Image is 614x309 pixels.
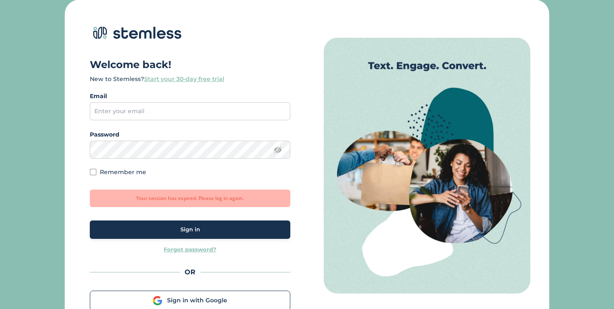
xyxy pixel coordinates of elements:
label: Password [90,130,290,139]
span: Sign in with Google [167,296,227,305]
iframe: Chat Widget [572,269,614,309]
img: Auth image [324,38,530,294]
img: logo-dark-0685b13c.svg [90,20,182,46]
h1: Welcome back! [90,58,290,71]
label: Remember me [100,169,146,175]
a: Start your 30-day free trial [144,75,224,83]
img: icon-eye-line-7bc03c5c.svg [274,146,282,154]
div: OR [90,267,290,277]
label: New to Stemless? [90,75,224,83]
input: Enter your email [90,102,290,120]
div: Your session has expired. Please log in again. [90,190,290,207]
img: Google [153,296,162,305]
label: Email [90,92,290,101]
button: Sign in [90,220,290,239]
a: Forgot password? [164,246,216,254]
span: Sign in [180,225,200,234]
